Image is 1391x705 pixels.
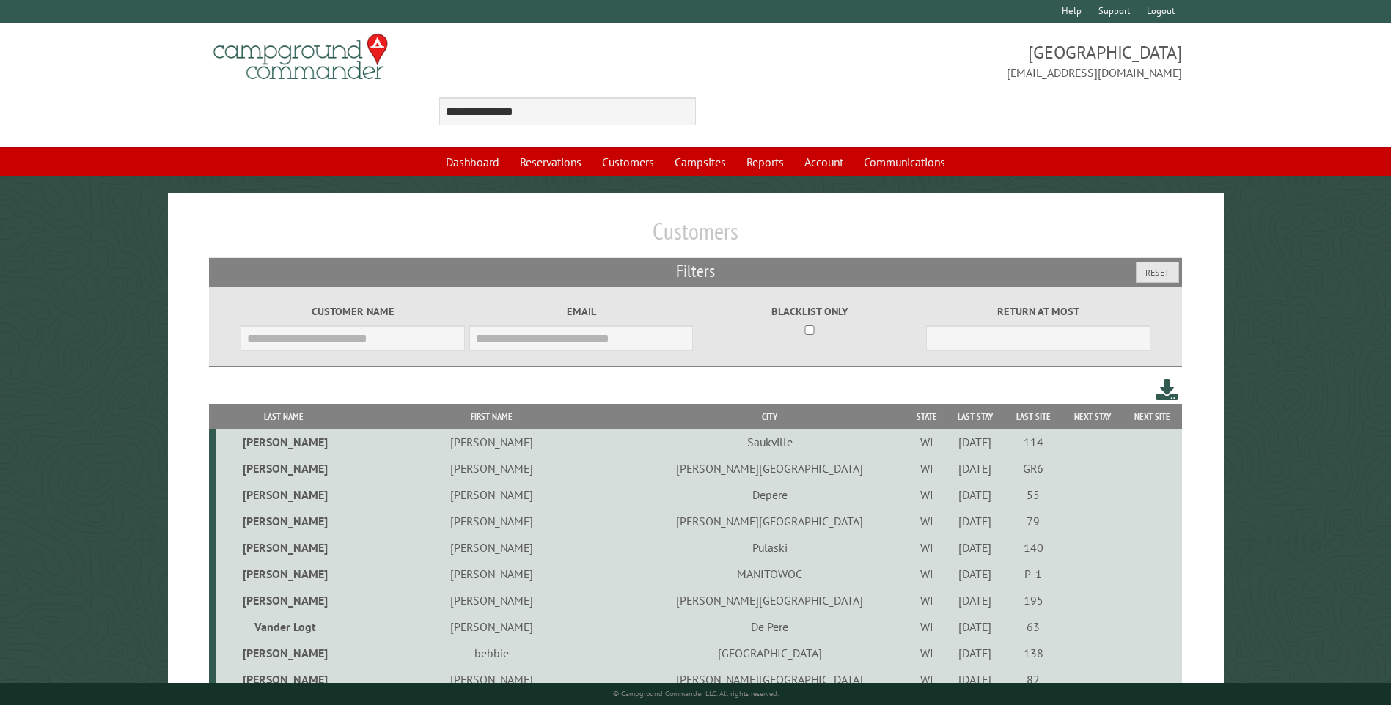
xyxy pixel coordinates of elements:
[948,593,1002,608] div: [DATE]
[1005,613,1062,640] td: 63
[631,481,908,508] td: Depere
[908,613,945,640] td: WI
[1062,404,1123,429] th: Next Stay
[469,303,693,320] label: Email
[908,666,945,693] td: WI
[1156,376,1178,403] a: Download this customer list (.csv)
[511,148,590,176] a: Reservations
[1005,481,1062,508] td: 55
[351,508,632,534] td: [PERSON_NAME]
[216,613,350,640] td: Vander Logt
[216,561,350,587] td: [PERSON_NAME]
[1005,587,1062,613] td: 195
[698,303,922,320] label: Blacklist only
[1136,262,1179,283] button: Reset
[855,148,954,176] a: Communications
[216,666,350,693] td: [PERSON_NAME]
[948,672,1002,687] div: [DATE]
[241,303,464,320] label: Customer Name
[209,258,1181,286] h2: Filters
[945,404,1004,429] th: Last Stay
[209,217,1181,257] h1: Customers
[216,404,350,429] th: Last Name
[631,666,908,693] td: [PERSON_NAME][GEOGRAPHIC_DATA]
[1005,508,1062,534] td: 79
[216,508,350,534] td: [PERSON_NAME]
[1005,429,1062,455] td: 114
[209,29,392,86] img: Campground Commander
[351,561,632,587] td: [PERSON_NAME]
[351,534,632,561] td: [PERSON_NAME]
[1005,455,1062,481] td: GR6
[631,508,908,534] td: [PERSON_NAME][GEOGRAPHIC_DATA]
[216,587,350,613] td: [PERSON_NAME]
[908,455,945,481] td: WI
[908,587,945,613] td: WI
[631,534,908,561] td: Pulaski
[351,640,632,666] td: bebbie
[631,640,908,666] td: [GEOGRAPHIC_DATA]
[948,487,1002,502] div: [DATE]
[908,429,945,455] td: WI
[908,640,945,666] td: WI
[1005,404,1062,429] th: Last Site
[351,455,632,481] td: [PERSON_NAME]
[613,689,779,698] small: © Campground Commander LLC. All rights reserved.
[351,481,632,508] td: [PERSON_NAME]
[631,455,908,481] td: [PERSON_NAME][GEOGRAPHIC_DATA]
[631,587,908,613] td: [PERSON_NAME][GEOGRAPHIC_DATA]
[631,561,908,587] td: MANITOWOC
[351,613,632,640] td: [PERSON_NAME]
[1005,666,1062,693] td: 82
[948,646,1002,660] div: [DATE]
[948,514,1002,528] div: [DATE]
[1005,561,1062,587] td: P-1
[631,613,908,640] td: De Pere
[216,640,350,666] td: [PERSON_NAME]
[216,429,350,455] td: [PERSON_NAME]
[351,587,632,613] td: [PERSON_NAME]
[351,666,632,693] td: [PERSON_NAME]
[908,534,945,561] td: WI
[1005,640,1062,666] td: 138
[948,540,1002,555] div: [DATE]
[948,566,1002,581] div: [DATE]
[666,148,735,176] a: Campsites
[351,404,632,429] th: First Name
[908,481,945,508] td: WI
[216,481,350,508] td: [PERSON_NAME]
[216,534,350,561] td: [PERSON_NAME]
[908,561,945,587] td: WI
[948,461,1002,476] div: [DATE]
[948,435,1002,449] div: [DATE]
[948,619,1002,634] div: [DATE]
[631,404,908,429] th: City
[926,303,1150,320] label: Return at most
[1123,404,1182,429] th: Next Site
[908,508,945,534] td: WI
[593,148,663,176] a: Customers
[696,40,1182,81] span: [GEOGRAPHIC_DATA] [EMAIL_ADDRESS][DOMAIN_NAME]
[437,148,508,176] a: Dashboard
[1005,534,1062,561] td: 140
[216,455,350,481] td: [PERSON_NAME]
[908,404,945,429] th: State
[351,429,632,455] td: [PERSON_NAME]
[631,429,908,455] td: Saukville
[796,148,852,176] a: Account
[738,148,793,176] a: Reports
